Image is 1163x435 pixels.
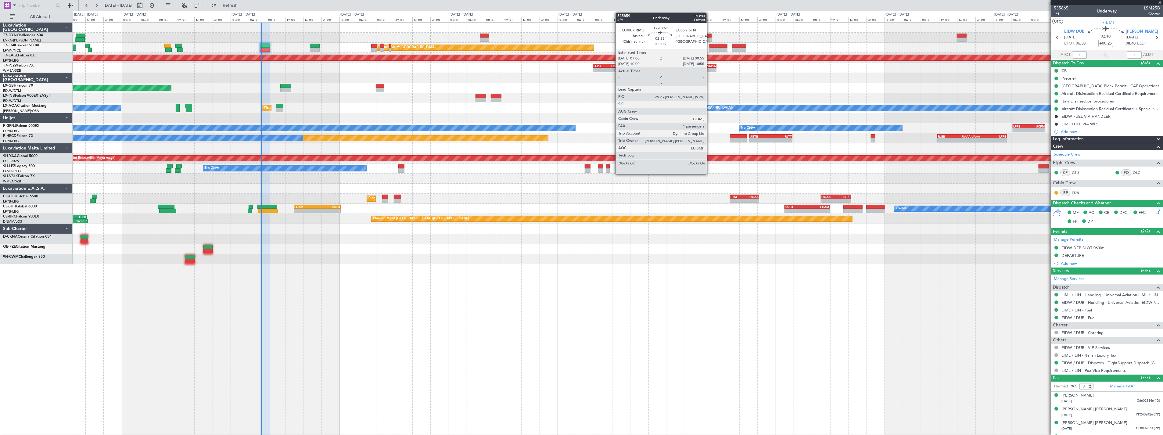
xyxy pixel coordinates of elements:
[1061,245,1104,250] div: EIDW DEP SLOT 0630z
[989,135,1007,138] div: LFPB
[3,64,17,67] span: T7-PJ29
[378,43,436,52] div: Planned Maint [GEOGRAPHIC_DATA]
[750,135,771,138] div: UGTB
[1061,420,1127,426] div: [PERSON_NAME] [PERSON_NAME]
[771,138,792,142] div: -
[1061,413,1072,417] span: [DATE]
[1060,189,1070,196] div: ISP
[3,195,38,198] a: CS-DOUGlobal 6500
[1029,124,1045,128] div: UCFM
[971,138,989,142] div: -
[1061,292,1158,297] a: LIML / LIN - Handling - Universal Aviation LIML / LIN
[3,58,19,63] a: LFPB/LBG
[103,17,122,22] div: 20:00
[3,84,16,88] span: LX-GBH
[3,104,17,108] span: LX-AOA
[1089,210,1094,216] span: AC
[376,17,394,22] div: 08:00
[3,205,16,208] span: CS-JHH
[67,17,85,22] div: 12:00
[317,209,340,213] div: -
[1136,412,1160,417] span: PP2402426 (PP)
[1048,17,1066,22] div: 12:00
[954,135,970,138] div: UAAA
[750,138,771,142] div: -
[3,54,18,57] span: T7-EAGL
[896,204,906,213] div: Owner
[3,109,39,113] a: [PERSON_NAME]/QSA
[3,94,15,98] span: LX-INB
[1061,114,1111,119] div: EIDW FUEL VIA HANDLER
[1061,68,1067,73] div: CB
[730,199,745,203] div: -
[3,195,17,198] span: CS-DOU
[1053,268,1069,275] span: Services
[1052,19,1063,24] button: UTC
[231,17,249,22] div: 00:00
[1061,261,1160,266] div: Add new
[3,88,21,93] a: EDLW/DTM
[19,1,54,10] input: Trip Number
[1061,121,1098,127] div: LIML FUEL VIA WFS
[1073,210,1079,216] span: MF
[3,104,47,108] a: LX-AOACitation Mustang
[741,124,755,133] div: No Crew
[3,219,22,224] a: DNMM/LOS
[1144,5,1160,11] span: LSM25B
[3,159,19,164] a: FCBB/BZV
[74,12,98,17] div: [DATE] - [DATE]
[1101,34,1111,40] span: 02:10
[1054,276,1084,282] a: Manage Services
[3,44,40,47] a: T7-EMIHawker 900XP
[7,12,66,22] button: All Aircraft
[1097,8,1117,15] div: Underway
[700,64,716,68] div: WMSA
[821,195,836,199] div: DGAA
[1141,228,1150,234] span: (2/2)
[867,17,885,22] div: 20:00
[358,17,376,22] div: 04:00
[3,38,41,43] a: EVRA/[PERSON_NAME]
[1076,41,1086,47] span: 06:30
[3,134,16,138] span: F-HECD
[1136,426,1160,431] span: PF8802873 (PP)
[1137,41,1147,47] span: ELDT
[730,195,745,199] div: ETSI
[1061,353,1116,358] a: LIML / LIN - Italian Luxury Tax
[957,17,975,22] div: 16:00
[3,124,16,128] span: F-GPNJ
[1133,170,1147,175] a: OLC
[1061,253,1084,258] div: DEPARTURE
[1061,426,1072,431] span: [DATE]
[264,103,360,113] div: Planned Maint [GEOGRAPHIC_DATA] ([GEOGRAPHIC_DATA])
[1061,330,1104,335] a: EIDW / DUB - Catering
[1072,51,1087,59] input: --:--
[1061,406,1127,412] div: [PERSON_NAME] [PERSON_NAME]
[3,174,35,178] a: 9H-VSLKFalcon 7X
[295,209,318,213] div: -
[3,169,21,174] a: LFMD/CEQ
[3,255,45,259] a: 9H-CWMChallenger 850
[989,138,1007,142] div: -
[830,17,849,22] div: 12:00
[1141,268,1150,274] span: (5/5)
[267,17,285,22] div: 08:00
[954,138,970,142] div: -
[1060,169,1070,176] div: CP
[1126,34,1138,41] span: [DATE]
[807,205,829,209] div: EHAM
[3,164,35,168] a: 9H-LPZLegacy 500
[232,12,255,17] div: [DATE] - [DATE]
[521,17,540,22] div: 16:00
[74,219,87,223] div: 16:35 Z
[3,245,45,249] a: OE-FZECitation Mustang
[368,194,465,203] div: Planned Maint [GEOGRAPHIC_DATA] ([GEOGRAPHIC_DATA])
[776,17,794,22] div: 00:00
[3,205,37,208] a: CS-JHHGlobal 6000
[3,84,33,88] a: LX-GBHFalcon 7X
[3,199,19,204] a: LFPB/LBG
[700,68,716,72] div: -
[1053,375,1060,382] span: Pax
[785,205,807,209] div: KSFO
[249,17,267,22] div: 04:00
